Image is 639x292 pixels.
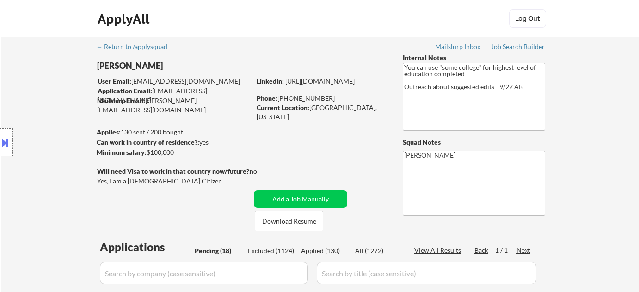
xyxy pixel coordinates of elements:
div: [PERSON_NAME][EMAIL_ADDRESS][DOMAIN_NAME] [97,96,251,114]
div: $100,000 [97,148,251,157]
div: [EMAIL_ADDRESS][DOMAIN_NAME] [98,77,251,86]
strong: Phone: [257,94,277,102]
input: Search by title (case sensitive) [317,262,536,284]
div: Pending (18) [195,246,241,255]
div: Job Search Builder [491,43,545,50]
div: Squad Notes [403,138,545,147]
strong: Current Location: [257,103,309,111]
strong: Will need Visa to work in that country now/future?: [97,167,251,175]
div: Next [516,246,531,255]
div: [PHONE_NUMBER] [257,94,387,103]
a: [URL][DOMAIN_NAME] [285,77,355,85]
div: Excluded (1124) [248,246,294,255]
div: Back [474,246,489,255]
div: yes [97,138,248,147]
div: All (1272) [355,246,401,255]
button: Add a Job Manually [254,190,347,208]
button: Log Out [509,9,546,28]
input: Search by company (case sensitive) [100,262,308,284]
a: ← Return to /applysquad [96,43,176,52]
div: Internal Notes [403,53,545,62]
strong: LinkedIn: [257,77,284,85]
a: Mailslurp Inbox [435,43,481,52]
div: no [250,167,276,176]
button: Download Resume [255,211,323,231]
div: [EMAIL_ADDRESS][DOMAIN_NAME] [98,86,251,104]
div: View All Results [414,246,464,255]
a: Job Search Builder [491,43,545,52]
div: ← Return to /applysquad [96,43,176,50]
div: Mailslurp Inbox [435,43,481,50]
div: Applied (130) [301,246,347,255]
div: [PERSON_NAME] [97,60,287,72]
div: ApplyAll [98,11,152,27]
div: Applications [100,242,191,253]
div: [GEOGRAPHIC_DATA], [US_STATE] [257,103,387,121]
div: 130 sent / 200 bought [97,128,251,137]
div: 1 / 1 [495,246,516,255]
div: Yes, I am a [DEMOGRAPHIC_DATA] Citizen [97,176,253,186]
